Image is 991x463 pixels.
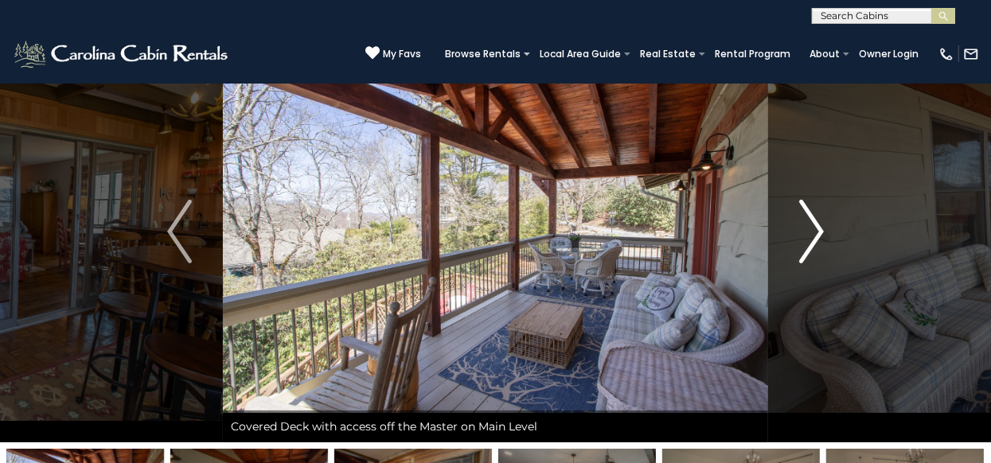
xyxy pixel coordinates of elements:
[167,200,191,263] img: arrow
[365,45,421,62] a: My Favs
[938,46,954,62] img: phone-regular-white.png
[768,21,855,442] button: Next
[802,43,848,65] a: About
[223,410,768,442] div: Covered Deck with access off the Master on Main Level
[851,43,927,65] a: Owner Login
[707,43,798,65] a: Rental Program
[963,46,979,62] img: mail-regular-white.png
[632,43,704,65] a: Real Estate
[12,38,232,70] img: White-1-2.png
[136,21,223,442] button: Previous
[799,200,823,263] img: arrow
[383,47,421,61] span: My Favs
[437,43,529,65] a: Browse Rentals
[532,43,629,65] a: Local Area Guide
